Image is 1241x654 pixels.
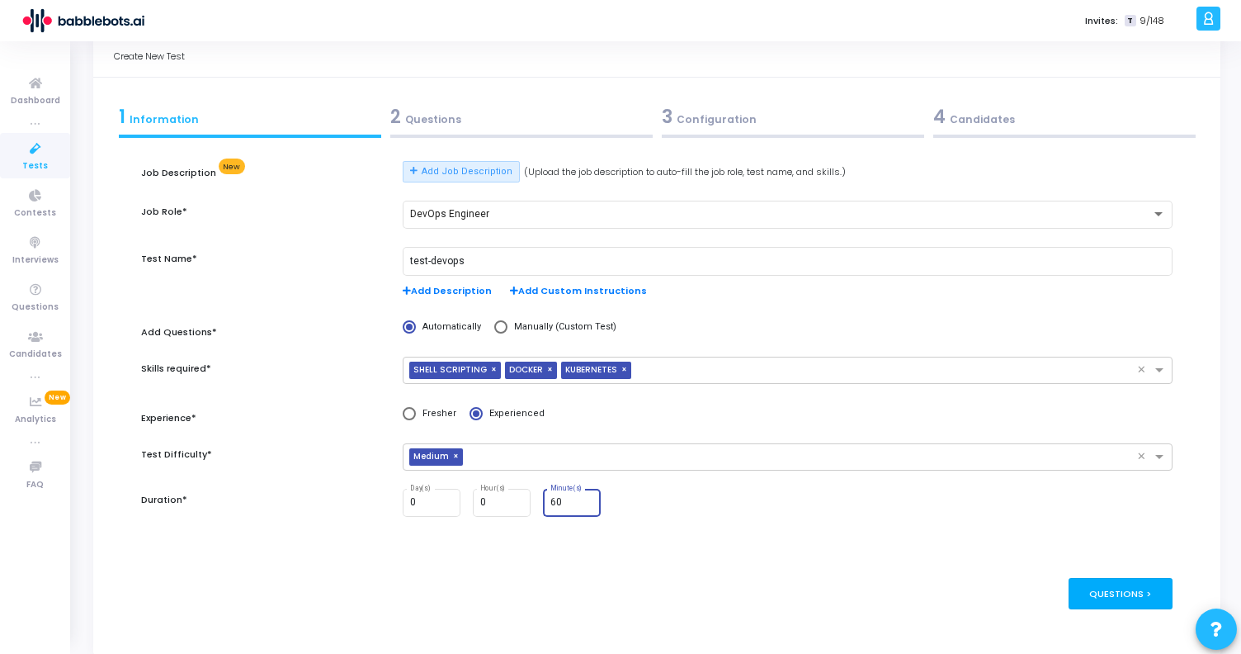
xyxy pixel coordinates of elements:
[1069,578,1173,609] div: Questions >
[390,103,653,130] div: Questions
[422,165,512,179] span: Add Job Description
[1085,14,1118,28] label: Invites:
[141,252,197,266] label: Test Name*
[45,391,70,405] span: New
[410,208,489,220] span: DevOps Engineer
[547,362,557,379] span: ×
[403,161,519,182] button: Add Job Description
[491,362,501,379] span: ×
[12,254,59,268] span: Interviews
[662,103,924,130] div: Configuration
[26,478,44,492] span: FAQ
[390,104,401,130] span: 2
[657,98,928,143] a: 3Configuration
[141,205,187,219] label: Job Role*
[403,284,492,298] span: Add Description
[453,448,463,466] span: ×
[933,103,1196,130] div: Candidates
[621,362,631,379] span: ×
[141,448,212,462] label: Test Difficulty*
[114,98,385,143] a: 1Information
[510,284,647,298] span: Add Custom Instructions
[524,165,846,179] span: (Upload the job description to auto-fill the job role, test name, and skills.)
[9,348,62,362] span: Candidates
[114,36,185,77] div: Create New Test
[219,159,245,174] span: New
[141,325,217,339] label: Add Questions*
[1137,449,1151,466] span: Clear all
[416,320,481,334] span: Automatically
[505,362,547,379] span: DOCKER
[15,413,56,427] span: Analytics
[561,362,621,379] span: KUBERNETES
[409,448,453,466] span: Medium
[416,407,456,421] span: Fresher
[141,362,211,376] label: Skills required*
[483,407,545,421] span: Experienced
[11,94,60,108] span: Dashboard
[141,165,245,181] label: Job Description
[119,103,381,130] div: Information
[1137,363,1151,379] span: Clear all
[409,362,491,379] span: SHELL SCRIPTING
[22,159,48,173] span: Tests
[1125,15,1135,27] span: T
[14,206,56,220] span: Contests
[21,4,144,37] img: logo
[507,320,616,334] span: Manually (Custom Test)
[141,493,187,507] label: Duration*
[933,104,946,130] span: 4
[928,98,1200,143] a: 4Candidates
[141,411,196,425] label: Experience*
[12,301,59,315] span: Questions
[1140,14,1164,28] span: 9/148
[119,104,125,130] span: 1
[662,104,672,130] span: 3
[385,98,657,143] a: 2Questions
